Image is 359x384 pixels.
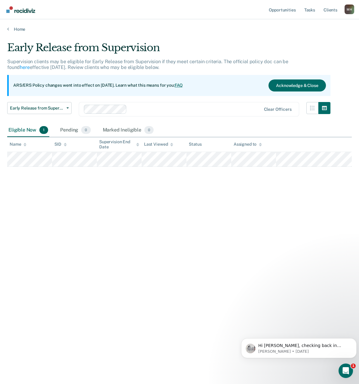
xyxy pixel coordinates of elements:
span: 0 [81,126,91,134]
div: Assigned to [234,142,262,147]
div: Marked Ineligible0 [102,124,155,137]
span: 1 [39,126,48,134]
div: SID [54,142,67,147]
span: 1 [351,364,356,368]
p: ARS/ERS Policy changes went into effect on [DATE]. Learn what this means for you: [13,82,183,88]
a: here [20,64,29,70]
button: Profile dropdown button [345,5,354,14]
p: Supervision clients may be eligible for Early Release from Supervision if they meet certain crite... [7,59,288,70]
div: Last Viewed [144,142,173,147]
iframe: Intercom notifications message [239,326,359,368]
span: Early Release from Supervision [10,106,64,111]
div: Pending0 [59,124,92,137]
div: Eligible Now1 [7,124,49,137]
a: Home [7,26,352,32]
button: Early Release from Supervision [7,102,72,114]
div: Early Release from Supervision [7,42,330,59]
span: 0 [144,126,154,134]
iframe: Intercom live chat [339,364,353,378]
div: Name [10,142,26,147]
div: Supervision End Date [99,139,139,150]
div: Clear officers [264,107,292,112]
a: FAQ [175,83,183,88]
div: Status [189,142,202,147]
div: M H [345,5,354,14]
button: Acknowledge & Close [268,79,326,91]
img: Recidiviz [6,6,35,13]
